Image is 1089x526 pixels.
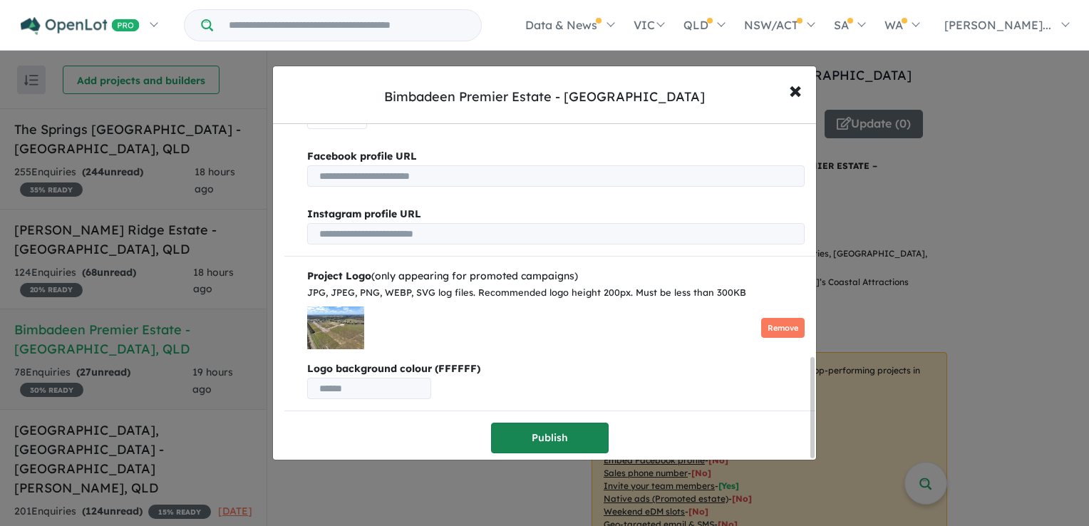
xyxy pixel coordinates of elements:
[307,306,364,349] img: Bimbadeen%20Premier%20Estate%20-%20St%20Helens___1730958114.png
[789,74,802,105] span: ×
[307,207,421,220] b: Instagram profile URL
[307,268,805,285] div: (only appearing for promoted campaigns)
[944,18,1051,32] span: [PERSON_NAME]...
[307,285,805,301] div: JPG, JPEG, PNG, WEBP, SVG log files. Recommended logo height 200px. Must be less than 300KB
[307,150,417,163] b: Facebook profile URL
[307,361,805,378] b: Logo background colour (FFFFFF)
[216,10,478,41] input: Try estate name, suburb, builder or developer
[21,17,140,35] img: Openlot PRO Logo White
[761,318,805,339] button: Remove
[307,269,371,282] b: Project Logo
[384,88,705,106] div: Bimbadeen Premier Estate - [GEOGRAPHIC_DATA]
[491,423,609,453] button: Publish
